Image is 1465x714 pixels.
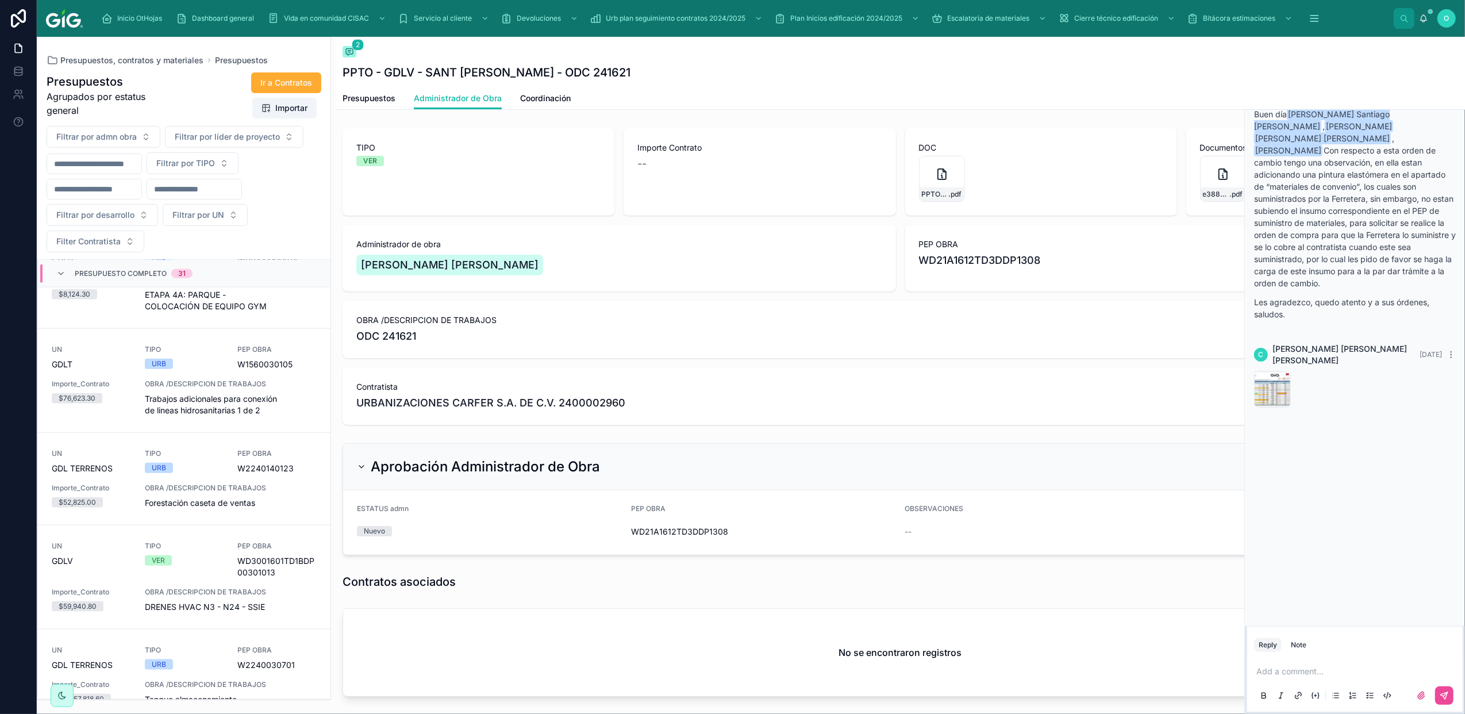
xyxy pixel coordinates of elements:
span: DOC [919,142,1163,153]
span: [PERSON_NAME] [1325,120,1393,132]
a: Inicio OtHojas [98,8,170,29]
span: GDLV [52,555,73,567]
button: Ir a Contratos [251,72,321,93]
button: Note [1286,638,1311,652]
span: Importe_Contrato [52,483,131,493]
span: Coordinación [520,93,571,104]
span: TIPO [145,345,224,354]
span: Cierre técnico edificación [1074,14,1158,23]
span: GDLT [52,359,72,370]
span: Filtrar por TIPO [156,158,215,169]
span: OBRA /DESCRIPCION DE TRABAJOS [145,379,317,389]
div: 31 [178,269,186,278]
span: PEP OBRA [237,345,317,354]
a: Plan Inicios edificación 2024/2025 [771,8,925,29]
span: WD21A1612TD3DDP1308 [631,526,896,538]
a: Urb plan seguimiento contratos 2024/2025 [586,8,768,29]
span: [PERSON_NAME] [PERSON_NAME] [361,257,539,273]
span: -- [637,156,647,172]
a: Presupuestos, contratos y materiales [47,55,203,66]
span: Servicio al cliente [414,14,472,23]
span: Filtrar por UN [172,209,224,221]
span: [PERSON_NAME] Santiago [PERSON_NAME] [1254,108,1390,132]
a: UNGDLVTIPOVERPEP OBRAWD3001601TD1BDP00301013Importe_Contrato$59,940.80OBRA /DESCRIPCION DE TRABAJ... [38,525,330,629]
span: W2240030701 [237,659,317,671]
span: PEP OBRA [919,239,1445,250]
span: ODC 241621 [356,328,1444,344]
span: UN [52,449,131,458]
span: Bitácora estimaciones [1203,14,1275,23]
div: $2,457,818.60 [59,694,104,704]
a: Escalatoria de materiales [928,8,1052,29]
a: UNGDLTTIPOURBPEP OBRAW1560030105Importe_Contrato$76,623.30OBRA /DESCRIPCION DE TRABAJOSTrabajos a... [38,328,330,432]
a: Presupuestos [215,55,268,66]
a: Coordinación [520,88,571,111]
span: Administrador de obra [356,239,882,250]
span: TIPO [356,142,601,153]
a: Vida en comunidad CISAC [264,8,392,29]
span: Forestación caseta de ventas [145,497,317,509]
span: -- [905,526,912,538]
span: UN [52,542,131,551]
span: TIPO [145,646,224,655]
button: 2 [343,46,356,60]
span: [PERSON_NAME] [1254,144,1322,156]
span: PPTO---GDLV---SANT-[PERSON_NAME]---ODC-241621 [922,190,949,199]
span: Documentos de soporte [1200,142,1444,153]
p: Buen día , , Con respecto a esta orden de cambio tengo una observación, en ella estan adicionando... [1254,108,1456,289]
div: URB [152,359,166,369]
span: URBANIZACIONES CARFER S.A. DE C.V. 2400002960 [356,395,625,411]
span: Importe_Contrato [52,588,131,597]
span: UN [52,345,131,354]
a: Dashboard general [172,8,262,29]
a: Bitácora estimaciones [1183,8,1298,29]
span: Vida en comunidad CISAC [284,14,369,23]
span: Agrupados por estatus general [47,90,175,117]
span: Inicio OtHojas [117,14,162,23]
span: PEP OBRA [631,504,666,513]
span: PEP OBRA [237,542,317,551]
div: $52,825.00 [59,497,96,508]
span: .pdf [1230,190,1243,199]
div: VER [152,555,165,566]
span: Plan Inicios edificación 2024/2025 [790,14,902,23]
a: Administrador de Obra [414,88,502,110]
span: Filtrar por líder de proyecto [175,131,280,143]
span: WD3001601TD1BDP00301013 [237,555,317,578]
span: Filter Contratista [56,236,121,247]
span: OBRA /DESCRIPCION DE TRABAJOS [145,588,317,597]
div: $8,124.30 [59,289,90,300]
span: Presupuestos [343,93,395,104]
div: VER [363,156,377,166]
button: Reply [1254,638,1282,652]
span: OBRA /DESCRIPCION DE TRABAJOS [145,483,317,493]
span: Tanque almacenamiento [145,694,317,705]
img: App logo [46,9,83,28]
span: OBRA /DESCRIPCION DE TRABAJOS [356,314,1444,326]
div: scrollable content [92,6,1394,31]
span: GDL TERRENOS [52,659,113,671]
h1: PPTO - GDLV - SANT [PERSON_NAME] - ODC 241621 [343,64,630,80]
span: O [1444,14,1449,23]
button: Select Button [147,152,239,174]
a: Cierre técnico edificación [1055,8,1181,29]
button: Select Button [163,204,248,226]
span: DRENES HVAC N3 - N24 - SSIE [145,601,317,613]
span: Contratista [356,381,1444,393]
span: Presupuestos, contratos y materiales [60,55,203,66]
button: Select Button [47,204,158,226]
span: [PERSON_NAME] [PERSON_NAME] [PERSON_NAME] [1272,343,1420,366]
span: Devoluciones [517,14,561,23]
span: PEP OBRA [237,646,317,655]
span: Dashboard general [192,14,254,23]
a: UNGDL TERRENOSTIPOURBPEP OBRAW2240140123Importe_Contrato$52,825.00OBRA /DESCRIPCION DE TRABAJOSFo... [38,432,330,525]
div: Note [1291,640,1306,650]
div: URB [152,463,166,473]
span: ETAPA 4A: PARQUE - COLOCACIÓN DE EQUIPO GYM [145,289,317,312]
a: Servicio al cliente [394,8,495,29]
span: W1560030105 [237,359,317,370]
span: Presupuesto Completo [75,269,167,278]
h2: Aprobación Administrador de Obra [371,458,600,476]
span: Importar [275,102,307,114]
